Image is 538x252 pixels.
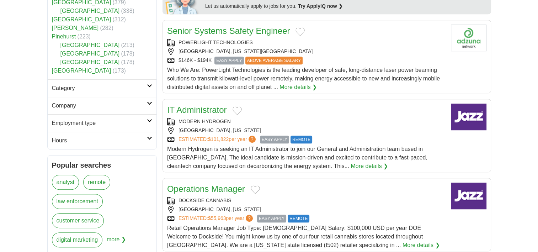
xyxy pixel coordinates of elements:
a: [GEOGRAPHIC_DATA] [52,68,111,74]
span: (338) [121,8,134,14]
a: Category [48,79,156,97]
a: remote [83,175,110,190]
div: $146K - $194K [167,57,445,64]
a: IT Administrator [167,105,227,115]
span: REMOTE [288,215,309,222]
a: law enforcement [52,194,103,209]
a: analyst [52,175,79,190]
span: ? [246,215,253,222]
a: Hours [48,132,156,149]
span: $55,963 [208,215,226,221]
a: digital marketing [52,232,103,247]
div: [GEOGRAPHIC_DATA], [US_STATE] [167,127,445,134]
span: Who We Are: PowerLight Technologies is the leading developer of safe, long-distance laser power b... [167,67,440,90]
div: DOCKSIDE CANNABIS [167,197,445,204]
button: Add to favorite jobs [251,185,260,194]
span: (223) [78,33,91,40]
span: (282) [100,25,113,31]
a: [GEOGRAPHIC_DATA] [60,42,120,48]
span: (173) [113,68,126,74]
img: Company logo [451,25,486,51]
a: [GEOGRAPHIC_DATA] [52,16,111,22]
span: (178) [121,59,134,65]
span: Modern Hydrogen is seeking an IT Administrator to join our General and Administration team based ... [167,146,427,169]
h2: Company [52,101,147,110]
a: Operations Manager [167,184,245,194]
span: (213) [121,42,134,48]
a: [PERSON_NAME] [52,25,99,31]
div: [GEOGRAPHIC_DATA], [US_STATE] [167,206,445,213]
a: More details ❯ [351,162,388,170]
span: EASY APPLY [260,136,289,143]
span: ? [249,136,256,143]
div: Let us automatically apply to jobs for you. [205,2,487,10]
a: Employment type [48,114,156,132]
h2: Popular searches [52,160,152,170]
a: [GEOGRAPHIC_DATA] [60,8,120,14]
h2: Category [52,84,147,93]
span: (178) [121,51,134,57]
span: EASY APPLY [257,215,286,222]
div: MODERN HYDROGEN [167,118,445,125]
a: [GEOGRAPHIC_DATA] [60,51,120,57]
a: ESTIMATED:$55,963per year? [179,215,254,222]
button: Add to favorite jobs [233,106,242,115]
button: Add to favorite jobs [295,27,305,36]
div: [GEOGRAPHIC_DATA], [US_STATE][GEOGRAPHIC_DATA] [167,48,445,55]
a: More details ❯ [403,241,440,250]
h2: Hours [52,136,147,145]
a: ESTIMATED:$101,822per year? [179,136,257,143]
h2: Employment type [52,119,147,127]
a: Pinehurst [52,33,76,40]
a: Company [48,97,156,114]
span: REMOTE [291,136,312,143]
a: Senior Systems Safety Engineer [167,26,290,36]
span: EASY APPLY [214,57,244,64]
span: (312) [113,16,126,22]
span: more ❯ [107,232,126,252]
div: POWERLIGHT TECHNOLOGIES [167,39,445,46]
span: ABOVE AVERAGE SALARY [245,57,303,64]
img: Company logo [451,104,486,130]
span: $101,822 [208,136,229,142]
a: customer service [52,213,104,228]
a: Try ApplyIQ now ❯ [298,3,343,9]
a: More details ❯ [279,83,317,91]
img: Company logo [451,183,486,209]
span: Retail Operations Manager Job Type: [DEMOGRAPHIC_DATA] Salary: $100,000 USD per year DOE Welcome ... [167,225,423,248]
a: [GEOGRAPHIC_DATA] [60,59,120,65]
